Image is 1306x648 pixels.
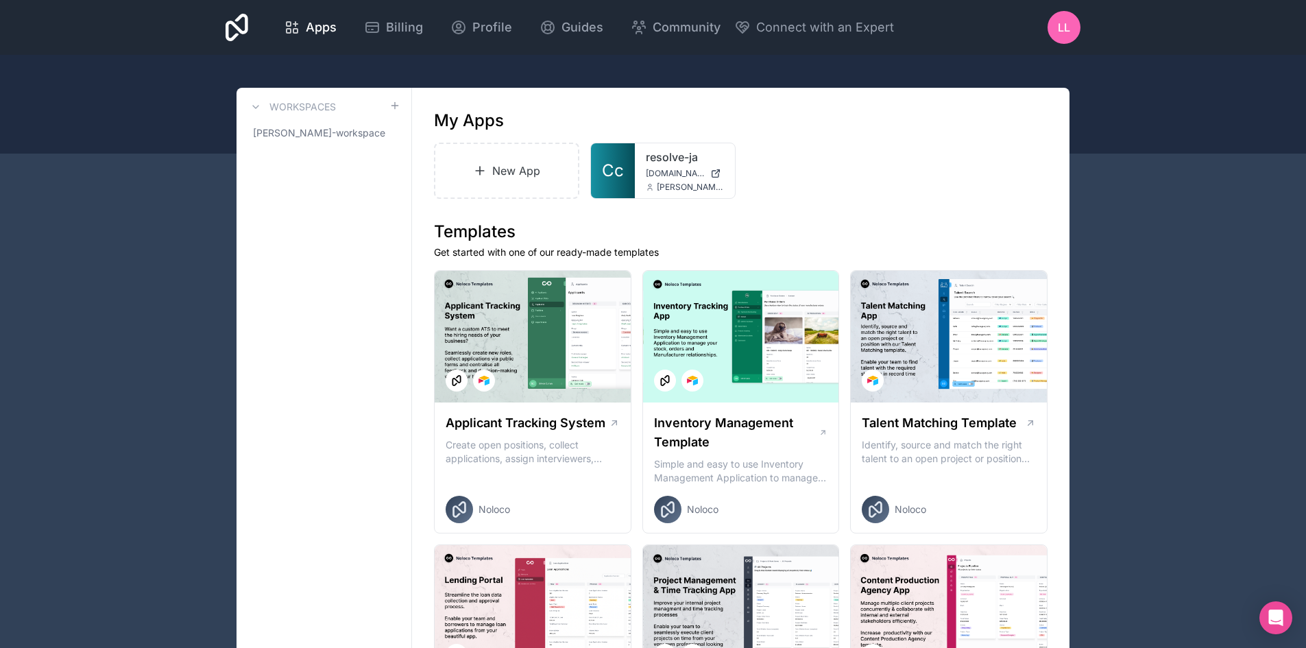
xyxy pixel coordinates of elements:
img: Airtable Logo [867,375,878,386]
a: Workspaces [247,99,336,115]
p: Simple and easy to use Inventory Management Application to manage your stock, orders and Manufact... [654,457,828,485]
div: Open Intercom Messenger [1259,601,1292,634]
a: Profile [439,12,523,43]
span: Guides [561,18,603,37]
span: Noloco [895,503,926,516]
a: [PERSON_NAME]-workspace [247,121,400,145]
img: Airtable Logo [479,375,489,386]
a: [DOMAIN_NAME] [646,168,724,179]
img: Airtable Logo [687,375,698,386]
h1: My Apps [434,110,504,132]
span: Cc [602,160,624,182]
span: [PERSON_NAME]-workspace [253,126,385,140]
a: Guides [529,12,614,43]
span: LL [1058,19,1070,36]
a: Billing [353,12,434,43]
a: Cc [591,143,635,198]
span: Profile [472,18,512,37]
span: Noloco [687,503,718,516]
h1: Talent Matching Template [862,413,1017,433]
h1: Templates [434,221,1048,243]
p: Identify, source and match the right talent to an open project or position with our Talent Matchi... [862,438,1036,466]
h3: Workspaces [269,100,336,114]
h1: Applicant Tracking System [446,413,605,433]
button: Connect with an Expert [734,18,894,37]
a: resolve-ja [646,149,724,165]
p: Create open positions, collect applications, assign interviewers, centralise candidate feedback a... [446,438,620,466]
p: Get started with one of our ready-made templates [434,245,1048,259]
a: Community [620,12,731,43]
span: Connect with an Expert [756,18,894,37]
span: [DOMAIN_NAME] [646,168,705,179]
span: Apps [306,18,337,37]
span: Billing [386,18,423,37]
a: Apps [273,12,348,43]
span: Noloco [479,503,510,516]
a: New App [434,143,579,199]
span: Community [653,18,721,37]
span: [PERSON_NAME][EMAIL_ADDRESS][PERSON_NAME][DOMAIN_NAME] [657,182,724,193]
h1: Inventory Management Template [654,413,819,452]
